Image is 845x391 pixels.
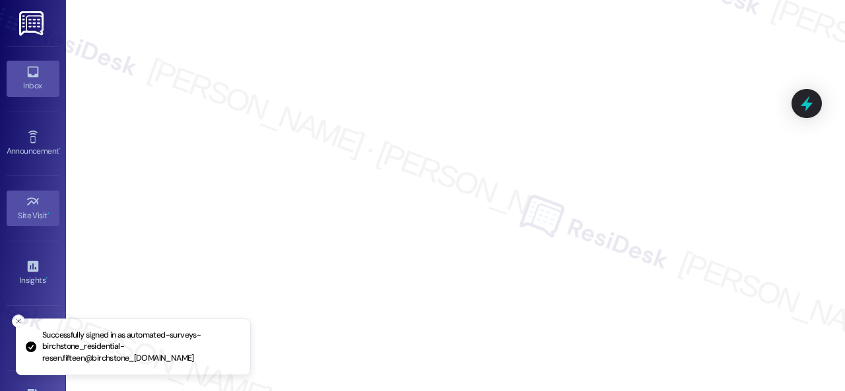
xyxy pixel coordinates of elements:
button: Close toast [12,315,25,328]
span: • [46,274,48,283]
img: ResiDesk Logo [19,11,46,36]
span: • [48,209,50,218]
a: Site Visit • [7,191,59,226]
p: Successfully signed in as automated-surveys-birchstone_residential-resen.fifteen@birchstone_[DOMA... [42,330,240,365]
span: • [59,144,61,154]
a: Buildings [7,320,59,355]
a: Inbox [7,61,59,96]
a: Insights • [7,255,59,291]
